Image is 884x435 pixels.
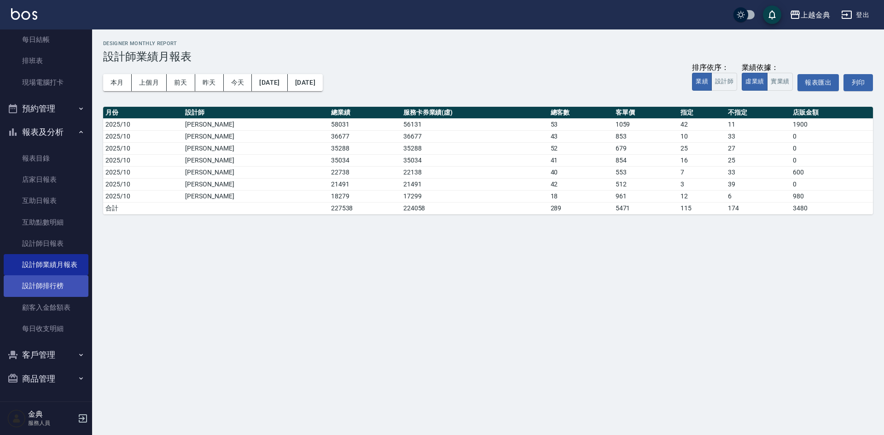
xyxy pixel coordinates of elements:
button: 上越金典 [786,6,834,24]
button: [DATE] [252,74,287,91]
td: 22738 [329,166,401,178]
a: 設計師日報表 [4,233,88,254]
button: 商品管理 [4,367,88,391]
p: 服務人員 [28,419,75,427]
a: 顧客入金餘額表 [4,297,88,318]
td: 42 [548,178,613,190]
td: 2025/10 [103,118,183,130]
td: 3480 [791,202,873,214]
button: 報表及分析 [4,120,88,144]
td: 56131 [401,118,548,130]
button: 設計師 [711,73,737,91]
td: 980 [791,190,873,202]
td: 10 [678,130,726,142]
th: 不指定 [726,107,791,119]
td: 1900 [791,118,873,130]
button: 實業績 [767,73,793,91]
td: [PERSON_NAME] [183,130,329,142]
td: 18 [548,190,613,202]
td: 0 [791,142,873,154]
td: 289 [548,202,613,214]
a: 報表目錄 [4,148,88,169]
button: 昨天 [195,74,224,91]
td: 512 [613,178,678,190]
th: 服務卡券業績(虛) [401,107,548,119]
button: 本月 [103,74,132,91]
td: 36677 [329,130,401,142]
a: 現場電腦打卡 [4,72,88,93]
td: 0 [791,154,873,166]
th: 總客數 [548,107,613,119]
a: 每日收支明細 [4,318,88,339]
td: 7 [678,166,726,178]
div: 上越金典 [801,9,830,21]
td: 1059 [613,118,678,130]
td: 合計 [103,202,183,214]
a: 設計師業績月報表 [4,254,88,275]
td: 6 [726,190,791,202]
td: 17299 [401,190,548,202]
button: 今天 [224,74,252,91]
td: 2025/10 [103,166,183,178]
button: 登出 [837,6,873,23]
td: 16 [678,154,726,166]
table: a dense table [103,107,873,215]
button: 預約管理 [4,97,88,121]
th: 客單價 [613,107,678,119]
td: 39 [726,178,791,190]
th: 總業績 [329,107,401,119]
div: 業績依據： [742,63,793,73]
th: 指定 [678,107,726,119]
td: 25 [678,142,726,154]
td: 58031 [329,118,401,130]
button: save [763,6,781,24]
td: 25 [726,154,791,166]
button: 前天 [167,74,195,91]
td: 0 [791,130,873,142]
td: 2025/10 [103,142,183,154]
td: [PERSON_NAME] [183,190,329,202]
img: Person [7,409,26,428]
td: 35288 [401,142,548,154]
td: 22138 [401,166,548,178]
td: 40 [548,166,613,178]
h2: Designer Monthly Report [103,41,873,46]
td: [PERSON_NAME] [183,142,329,154]
td: 52 [548,142,613,154]
a: 報表匯出 [797,74,839,91]
button: [DATE] [288,74,323,91]
a: 排班表 [4,50,88,71]
h5: 金典 [28,410,75,419]
td: 0 [791,178,873,190]
td: 961 [613,190,678,202]
td: 5471 [613,202,678,214]
td: 53 [548,118,613,130]
h3: 設計師業績月報表 [103,50,873,63]
td: 43 [548,130,613,142]
td: 600 [791,166,873,178]
td: [PERSON_NAME] [183,178,329,190]
td: 854 [613,154,678,166]
td: 2025/10 [103,154,183,166]
button: 列印 [843,74,873,91]
td: 42 [678,118,726,130]
th: 店販金額 [791,107,873,119]
td: 2025/10 [103,130,183,142]
td: 2025/10 [103,190,183,202]
button: 上個月 [132,74,167,91]
td: 2025/10 [103,178,183,190]
button: 虛業績 [742,73,768,91]
td: 115 [678,202,726,214]
a: 設計師排行榜 [4,275,88,296]
td: 36677 [401,130,548,142]
a: 每日結帳 [4,29,88,50]
th: 月份 [103,107,183,119]
td: [PERSON_NAME] [183,154,329,166]
td: 853 [613,130,678,142]
button: 客戶管理 [4,343,88,367]
td: 679 [613,142,678,154]
th: 設計師 [183,107,329,119]
td: 11 [726,118,791,130]
td: 21491 [329,178,401,190]
td: 27 [726,142,791,154]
